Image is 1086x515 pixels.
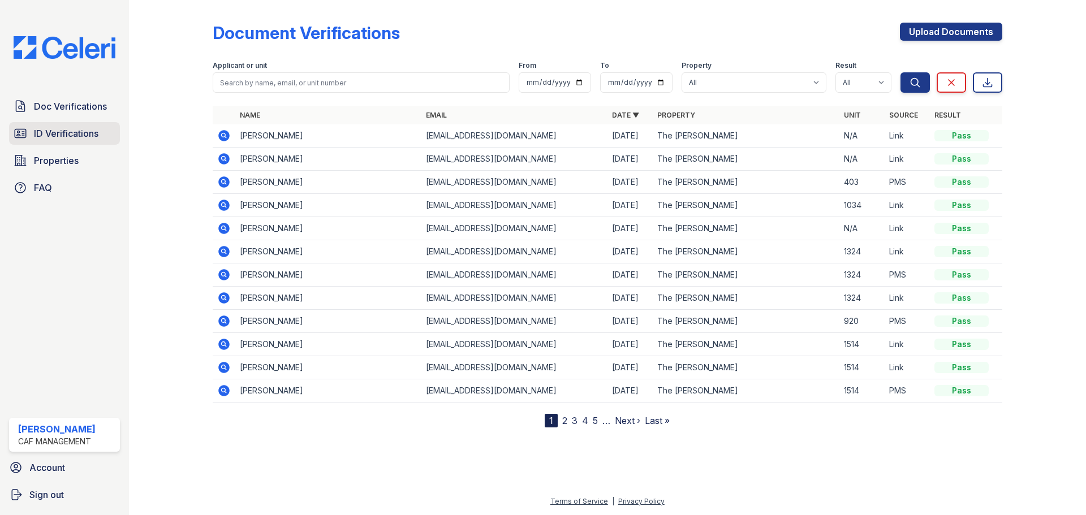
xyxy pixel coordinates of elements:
[421,217,607,240] td: [EMAIL_ADDRESS][DOMAIN_NAME]
[607,194,653,217] td: [DATE]
[839,310,885,333] td: 920
[835,61,856,70] label: Result
[615,415,640,426] a: Next ›
[934,130,989,141] div: Pass
[607,124,653,148] td: [DATE]
[934,385,989,396] div: Pass
[240,111,260,119] a: Name
[612,111,639,119] a: Date ▼
[612,497,614,505] div: |
[213,72,510,93] input: Search by name, email, or unit number
[653,217,839,240] td: The [PERSON_NAME]
[934,269,989,280] div: Pass
[5,483,124,506] a: Sign out
[235,124,421,148] td: [PERSON_NAME]
[885,379,930,403] td: PMS
[5,36,124,59] img: CE_Logo_Blue-a8612792a0a2168367f1c8372b55b34899dd931a85d93a1a3d3e32e68fde9ad4.png
[607,263,653,287] td: [DATE]
[653,148,839,171] td: The [PERSON_NAME]
[934,176,989,188] div: Pass
[235,148,421,171] td: [PERSON_NAME]
[213,23,400,43] div: Document Verifications
[550,497,608,505] a: Terms of Service
[235,263,421,287] td: [PERSON_NAME]
[9,149,120,172] a: Properties
[421,194,607,217] td: [EMAIL_ADDRESS][DOMAIN_NAME]
[885,356,930,379] td: Link
[653,333,839,356] td: The [PERSON_NAME]
[885,217,930,240] td: Link
[839,217,885,240] td: N/A
[29,488,64,501] span: Sign out
[235,310,421,333] td: [PERSON_NAME]
[885,194,930,217] td: Link
[885,310,930,333] td: PMS
[600,61,609,70] label: To
[885,263,930,287] td: PMS
[839,333,885,356] td: 1514
[934,362,989,373] div: Pass
[593,415,598,426] a: 5
[839,263,885,287] td: 1324
[421,379,607,403] td: [EMAIL_ADDRESS][DOMAIN_NAME]
[934,246,989,257] div: Pass
[607,379,653,403] td: [DATE]
[653,356,839,379] td: The [PERSON_NAME]
[653,379,839,403] td: The [PERSON_NAME]
[934,200,989,211] div: Pass
[934,153,989,165] div: Pass
[9,122,120,145] a: ID Verifications
[235,379,421,403] td: [PERSON_NAME]
[839,194,885,217] td: 1034
[607,171,653,194] td: [DATE]
[29,461,65,474] span: Account
[519,61,536,70] label: From
[421,333,607,356] td: [EMAIL_ADDRESS][DOMAIN_NAME]
[421,240,607,263] td: [EMAIL_ADDRESS][DOMAIN_NAME]
[844,111,861,119] a: Unit
[9,176,120,199] a: FAQ
[5,456,124,479] a: Account
[839,287,885,310] td: 1324
[885,171,930,194] td: PMS
[9,95,120,118] a: Doc Verifications
[889,111,918,119] a: Source
[421,263,607,287] td: [EMAIL_ADDRESS][DOMAIN_NAME]
[18,422,96,436] div: [PERSON_NAME]
[885,287,930,310] td: Link
[645,415,670,426] a: Last »
[934,111,961,119] a: Result
[839,379,885,403] td: 1514
[607,287,653,310] td: [DATE]
[839,171,885,194] td: 403
[421,148,607,171] td: [EMAIL_ADDRESS][DOMAIN_NAME]
[934,339,989,350] div: Pass
[235,194,421,217] td: [PERSON_NAME]
[653,310,839,333] td: The [PERSON_NAME]
[235,356,421,379] td: [PERSON_NAME]
[607,148,653,171] td: [DATE]
[572,415,578,426] a: 3
[885,148,930,171] td: Link
[235,287,421,310] td: [PERSON_NAME]
[657,111,695,119] a: Property
[839,356,885,379] td: 1514
[34,154,79,167] span: Properties
[34,181,52,194] span: FAQ
[421,356,607,379] td: [EMAIL_ADDRESS][DOMAIN_NAME]
[34,99,107,113] span: Doc Verifications
[934,223,989,234] div: Pass
[653,124,839,148] td: The [PERSON_NAME]
[235,217,421,240] td: [PERSON_NAME]
[900,23,1002,41] a: Upload Documents
[545,414,558,427] div: 1
[653,240,839,263] td: The [PERSON_NAME]
[653,287,839,310] td: The [PERSON_NAME]
[582,415,588,426] a: 4
[18,436,96,447] div: CAF Management
[235,171,421,194] td: [PERSON_NAME]
[602,414,610,427] span: …
[562,415,567,426] a: 2
[213,61,267,70] label: Applicant or unit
